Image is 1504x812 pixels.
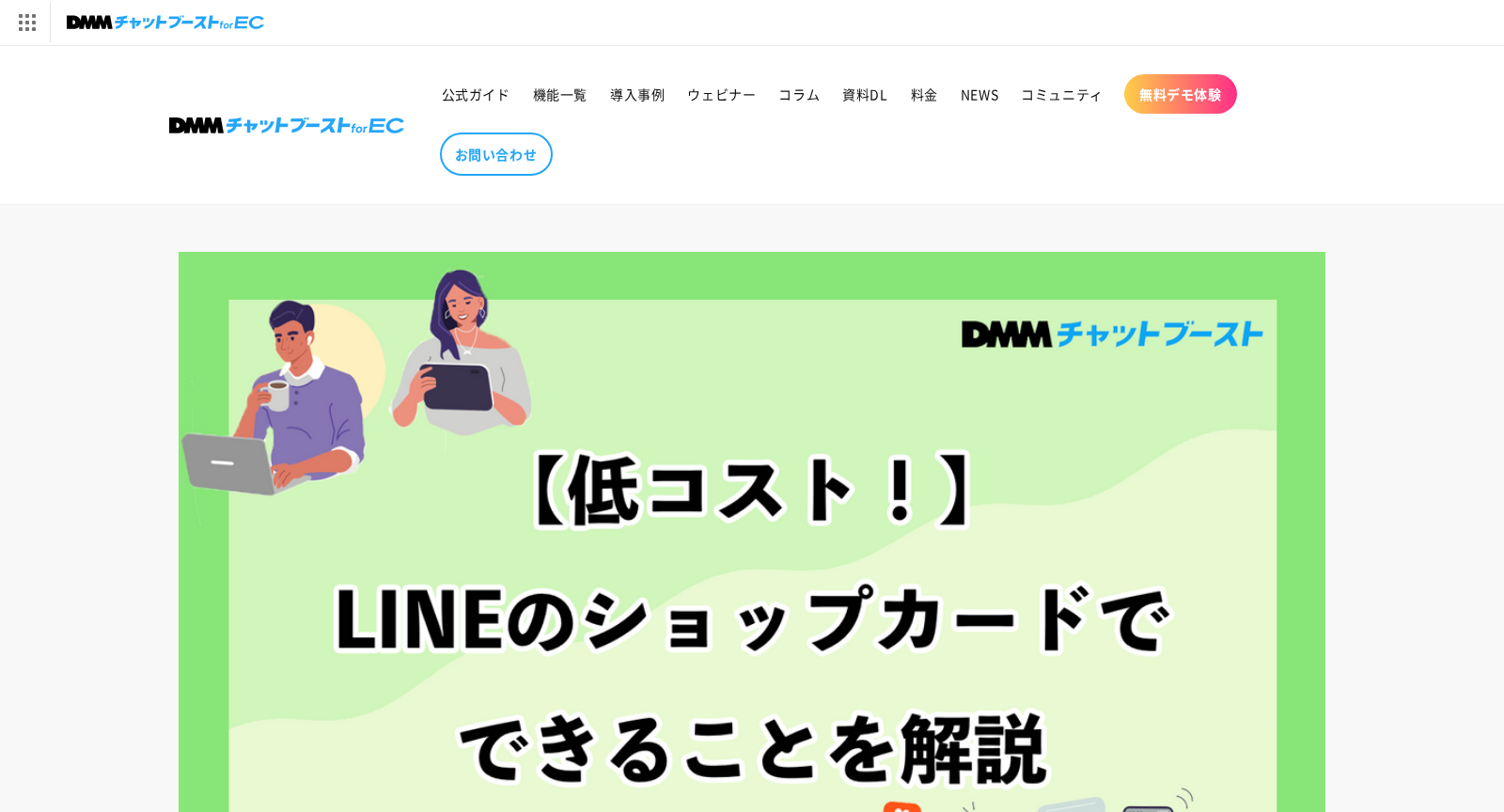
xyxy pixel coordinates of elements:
[961,86,998,102] span: NEWS
[440,133,553,176] a: お問い合わせ
[687,86,756,102] span: ウェビナー
[1021,86,1104,102] span: コミュニティ
[949,74,1010,114] a: NEWS
[533,86,587,102] span: 機能一覧
[778,86,820,102] span: コラム
[900,74,949,114] a: 料金
[831,74,899,114] a: 資料DL
[1010,74,1115,114] a: コミュニティ
[431,74,522,114] a: 公式ガイド
[455,146,538,163] span: お問い合わせ
[169,117,404,133] img: 株式会社DMM Boost
[676,74,767,114] a: ウェビナー
[911,86,938,102] span: 料金
[842,86,887,102] span: 資料DL
[1139,86,1222,102] span: 無料デモ体験
[3,3,50,42] img: サービス
[599,74,676,114] a: 導入事例
[610,86,665,102] span: 導入事例
[1124,74,1237,114] a: 無料デモ体験
[442,86,510,102] span: 公式ガイド
[522,74,599,114] a: 機能一覧
[767,74,831,114] a: コラム
[67,9,264,36] img: チャットブーストforEC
